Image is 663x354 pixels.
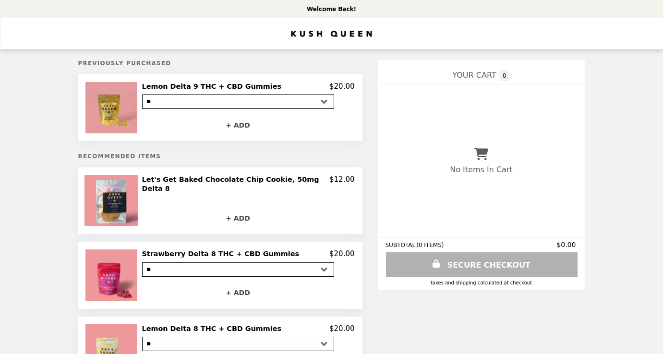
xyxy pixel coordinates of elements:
button: + ADD [142,284,334,301]
span: ( 0 ITEMS ) [416,242,444,248]
div: Taxes and Shipping calculated at checkout [386,280,578,285]
select: Select a product variant [142,262,334,277]
img: Lemon Delta 9 THC + CBD Gummies [85,82,139,133]
button: + ADD [142,210,334,226]
h5: Previously Purchased [78,60,362,67]
span: YOUR CART [452,71,496,80]
h2: Strawberry Delta 8 THC + CBD Gummies [142,249,303,258]
span: 0 [499,70,510,82]
p: $20.00 [329,82,355,91]
button: + ADD [142,117,334,133]
p: $12.00 [329,175,355,193]
h2: Lemon Delta 8 THC + CBD Gummies [142,324,286,333]
p: No Items In Cart [450,165,512,174]
span: SUBTOTAL [386,242,417,248]
select: Select a product variant [142,337,334,351]
span: $0.00 [556,241,577,248]
p: $20.00 [329,249,355,258]
img: Brand Logo [291,24,372,44]
img: Let's Get Baked Chocolate Chip Cookie, 50mg Delta 8 [84,175,141,226]
h2: Let's Get Baked Chocolate Chip Cookie, 50mg Delta 8 [142,175,330,193]
select: Select a product variant [142,94,334,109]
h2: Lemon Delta 9 THC + CBD Gummies [142,82,286,91]
p: Welcome Back! [307,6,356,12]
h5: Recommended Items [78,153,362,160]
img: Strawberry Delta 8 THC + CBD Gummies [85,249,139,301]
p: $20.00 [329,324,355,333]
